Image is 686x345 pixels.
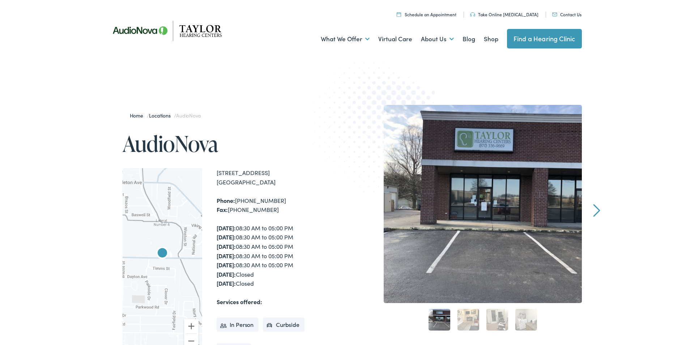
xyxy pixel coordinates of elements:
div: AudioNova [151,242,174,265]
a: Shop [484,26,498,52]
h1: AudioNova [123,132,343,156]
a: Contact Us [552,11,581,17]
a: 3 [486,309,508,331]
a: Virtual Care [378,26,412,52]
a: Home [130,112,147,119]
div: [PHONE_NUMBER] [PHONE_NUMBER] [217,196,343,214]
a: What We Offer [321,26,370,52]
strong: Fax: [217,205,228,213]
li: In Person [217,318,259,332]
strong: [DATE]: [217,252,236,260]
strong: [DATE]: [217,261,236,269]
a: Schedule an Appointment [397,11,456,17]
span: / / [130,112,201,119]
li: Curbside [263,318,304,332]
strong: Services offered: [217,298,262,306]
img: utility icon [470,12,475,17]
span: AudioNova [176,112,201,119]
a: Take Online [MEDICAL_DATA] [470,11,538,17]
a: About Us [421,26,454,52]
a: Find a Hearing Clinic [507,29,582,48]
a: Next [593,204,600,217]
strong: [DATE]: [217,242,236,250]
a: Locations [149,112,174,119]
div: [STREET_ADDRESS] [GEOGRAPHIC_DATA] [217,168,343,187]
strong: [DATE]: [217,279,236,287]
a: 4 [515,309,537,331]
strong: [DATE]: [217,233,236,241]
a: 2 [457,309,479,331]
a: Blog [463,26,475,52]
strong: [DATE]: [217,270,236,278]
strong: Phone: [217,196,235,204]
img: utility icon [552,13,557,16]
strong: [DATE]: [217,224,236,232]
button: Zoom in [184,319,199,333]
a: 1 [429,309,450,331]
div: 08:30 AM to 05:00 PM 08:30 AM to 05:00 PM 08:30 AM to 05:00 PM 08:30 AM to 05:00 PM 08:30 AM to 0... [217,223,343,288]
img: utility icon [397,12,401,17]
